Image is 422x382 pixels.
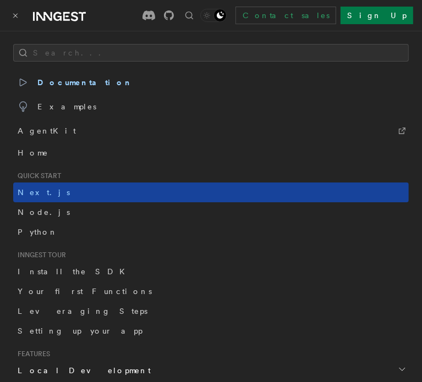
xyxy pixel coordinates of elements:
[13,281,409,301] a: Your first Functions
[13,262,409,281] a: Install the SDK
[13,44,409,62] button: Search...
[183,9,196,22] button: Find something...
[18,228,58,236] span: Python
[13,182,409,202] a: Next.js
[18,326,143,335] span: Setting up your app
[18,99,96,114] span: Examples
[13,365,151,376] span: Local Development
[13,171,61,180] span: Quick start
[200,9,227,22] button: Toggle dark mode
[13,143,409,163] a: Home
[13,350,50,358] span: Features
[13,202,409,222] a: Node.js
[18,75,133,90] span: Documentation
[13,361,409,380] button: Local Development
[13,95,409,119] a: Examples
[18,123,76,139] span: AgentKit
[13,301,409,321] a: Leveraging Steps
[13,70,409,95] a: Documentation
[13,119,409,143] a: AgentKit
[18,147,48,158] span: Home
[9,9,22,22] button: Toggle navigation
[341,7,413,24] a: Sign Up
[13,251,66,259] span: Inngest tour
[18,267,131,276] span: Install the SDK
[18,208,70,217] span: Node.js
[235,7,336,24] a: Contact sales
[18,307,147,315] span: Leveraging Steps
[18,287,152,296] span: Your first Functions
[13,222,409,242] a: Python
[18,188,70,197] span: Next.js
[13,321,409,341] a: Setting up your app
